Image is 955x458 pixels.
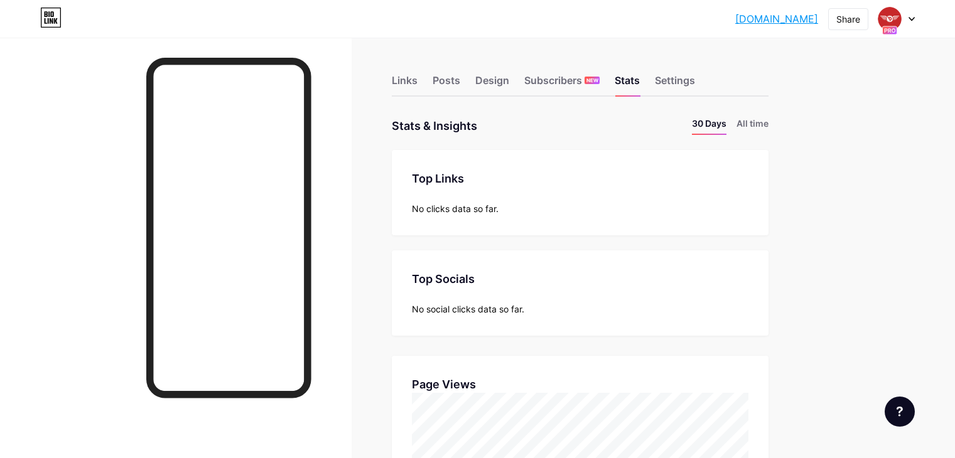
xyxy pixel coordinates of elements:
div: Posts [433,73,460,95]
div: No social clicks data so far. [412,302,748,316]
div: No clicks data so far. [412,202,748,215]
a: [DOMAIN_NAME] [735,11,818,26]
div: Top Links [412,170,748,187]
div: Page Views [412,376,748,393]
span: NEW [586,77,598,84]
img: cristina89 [878,7,902,31]
div: Design [475,73,509,95]
li: 30 Days [692,117,726,135]
div: Top Socials [412,270,748,287]
div: Settings [655,73,695,95]
div: Subscribers [524,73,600,95]
div: Stats [615,73,640,95]
li: All time [736,117,769,135]
div: Links [392,73,418,95]
div: Share [836,13,860,26]
div: Stats & Insights [392,117,477,135]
